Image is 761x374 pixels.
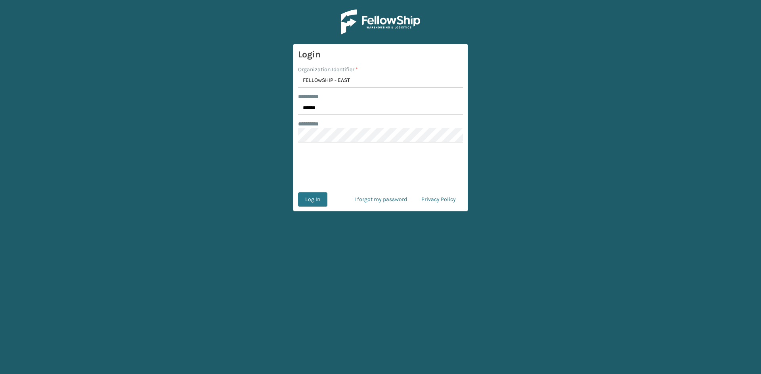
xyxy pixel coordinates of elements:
[298,192,327,207] button: Log In
[320,152,441,183] iframe: reCAPTCHA
[347,192,414,207] a: I forgot my password
[298,65,358,74] label: Organization Identifier
[341,9,420,34] img: Logo
[414,192,463,207] a: Privacy Policy
[298,49,463,61] h3: Login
